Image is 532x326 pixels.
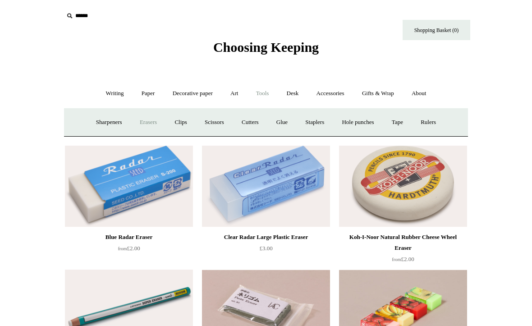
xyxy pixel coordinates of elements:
[268,110,296,134] a: Glue
[413,110,444,134] a: Rulers
[279,82,307,106] a: Desk
[118,246,127,251] span: from
[213,47,319,53] a: Choosing Keeping
[339,146,467,227] img: Koh-I-Noor Natural Rubber Cheese Wheel Eraser
[67,232,191,243] div: Blue Radar Eraser
[197,110,232,134] a: Scissors
[334,110,382,134] a: Hole punches
[204,232,328,243] div: Clear Radar Large Plastic Eraser
[202,146,330,227] img: Clear Radar Large Plastic Eraser
[404,82,435,106] a: About
[354,82,402,106] a: Gifts & Wrap
[133,82,163,106] a: Paper
[222,82,246,106] a: Art
[403,20,470,40] a: Shopping Basket (0)
[297,110,332,134] a: Staplers
[339,146,467,227] a: Koh-I-Noor Natural Rubber Cheese Wheel Eraser Koh-I-Noor Natural Rubber Cheese Wheel Eraser
[202,232,330,269] a: Clear Radar Large Plastic Eraser £3.00
[213,40,319,55] span: Choosing Keeping
[98,82,132,106] a: Writing
[248,82,277,106] a: Tools
[339,232,467,269] a: Koh-I-Noor Natural Rubber Cheese Wheel Eraser from£2.00
[392,256,414,262] span: £2.00
[65,146,193,227] img: Blue Radar Eraser
[165,82,221,106] a: Decorative paper
[118,245,140,252] span: £2.00
[88,110,130,134] a: Sharpeners
[65,146,193,227] a: Blue Radar Eraser Blue Radar Eraser
[384,110,411,134] a: Tape
[392,257,401,262] span: from
[65,232,193,269] a: Blue Radar Eraser from£2.00
[341,232,465,253] div: Koh-I-Noor Natural Rubber Cheese Wheel Eraser
[132,110,165,134] a: Erasers
[259,245,272,252] span: £3.00
[166,110,195,134] a: Clips
[234,110,267,134] a: Cutters
[202,146,330,227] a: Clear Radar Large Plastic Eraser Clear Radar Large Plastic Eraser
[308,82,353,106] a: Accessories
